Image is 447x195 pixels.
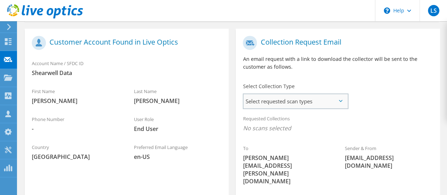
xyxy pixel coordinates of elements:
h1: Collection Request Email [243,36,429,50]
h1: Customer Account Found in Live Optics [32,36,218,50]
label: Select Collection Type [243,83,294,90]
span: [PERSON_NAME] [134,97,222,105]
div: Preferred Email Language [127,140,229,164]
span: [PERSON_NAME][EMAIL_ADDRESS][PERSON_NAME][DOMAIN_NAME] [243,154,331,185]
span: [EMAIL_ADDRESS][DOMAIN_NAME] [345,154,433,170]
span: Select requested scan types [243,94,347,108]
div: Account Name / SFDC ID [25,56,229,80]
span: Shearwell Data [32,69,222,77]
span: End User [134,125,222,133]
div: Country [25,140,127,164]
div: User Role [127,112,229,136]
div: Sender & From [338,141,440,173]
div: Last Name [127,84,229,108]
div: To [236,141,338,189]
p: An email request with a link to download the collector will be sent to the customer as follows. [243,55,433,71]
span: LS [428,5,439,16]
span: - [32,125,120,133]
div: Phone Number [25,112,127,136]
div: Requested Collections [236,111,440,137]
span: en-US [134,153,222,161]
svg: \n [384,7,390,14]
div: First Name [25,84,127,108]
span: No scans selected [243,124,433,132]
span: [PERSON_NAME] [32,97,120,105]
span: [GEOGRAPHIC_DATA] [32,153,120,161]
